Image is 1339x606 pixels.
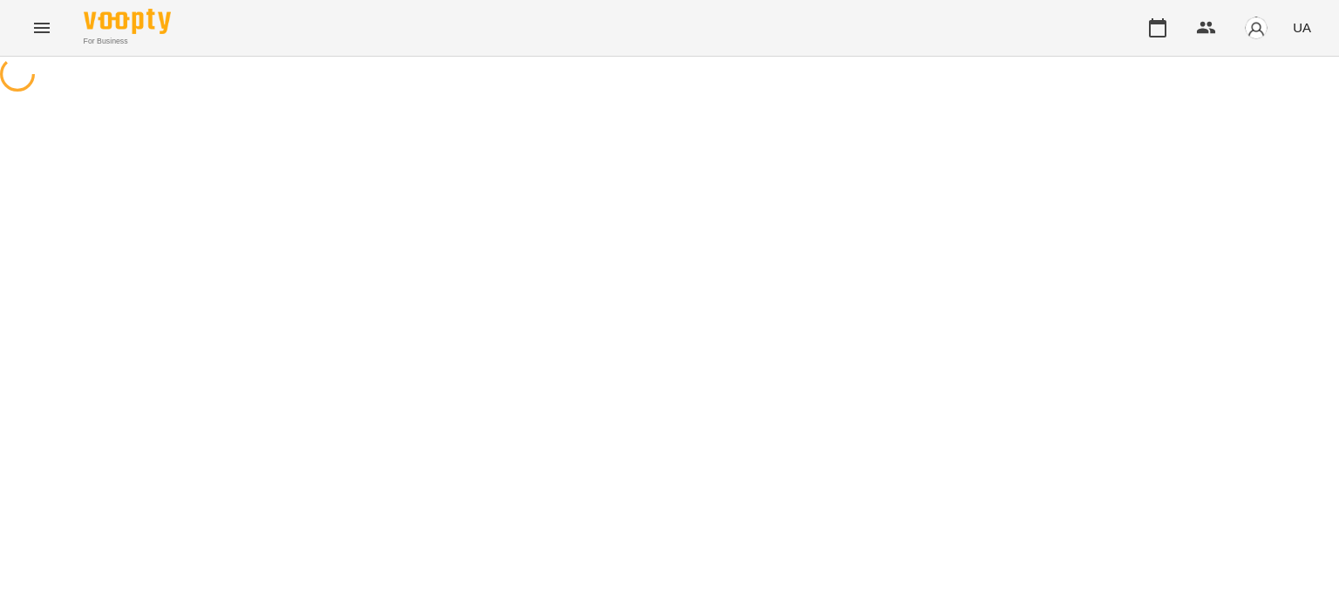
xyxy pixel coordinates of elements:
[84,9,171,34] img: Voopty Logo
[1244,16,1268,40] img: avatar_s.png
[21,7,63,49] button: Menu
[84,36,171,47] span: For Business
[1286,11,1318,44] button: UA
[1293,18,1311,37] span: UA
